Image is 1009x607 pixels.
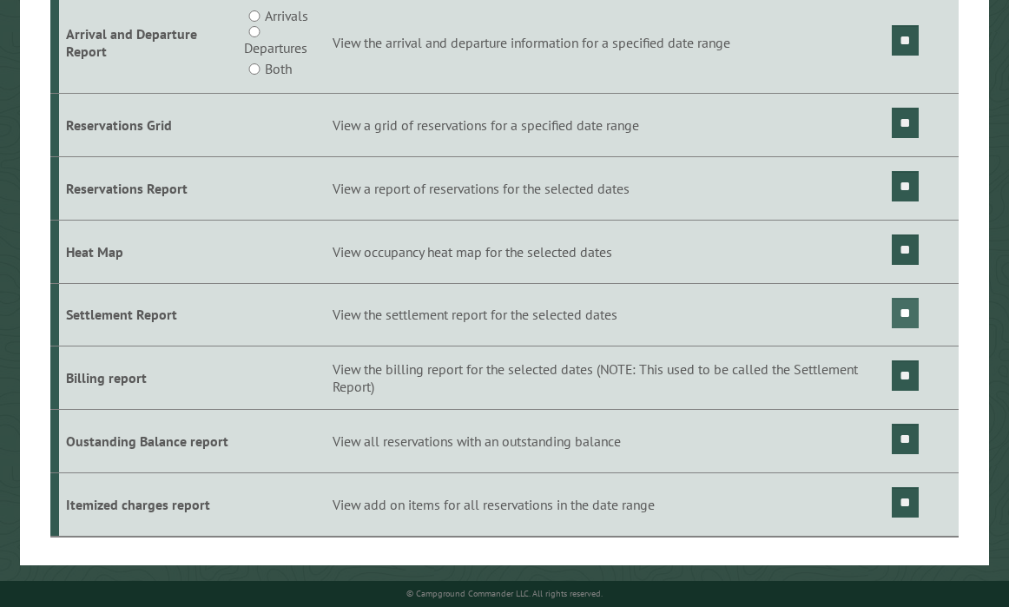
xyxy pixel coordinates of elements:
td: View a grid of reservations for a specified date range [330,94,889,157]
td: View the billing report for the selected dates (NOTE: This used to be called the Settlement Report) [330,346,889,410]
td: Itemized charges report [59,473,241,537]
td: Oustanding Balance report [59,410,241,473]
td: View add on items for all reservations in the date range [330,473,889,537]
td: Reservations Report [59,156,241,220]
td: Settlement Report [59,283,241,346]
td: View occupancy heat map for the selected dates [330,220,889,283]
td: View the settlement report for the selected dates [330,283,889,346]
small: © Campground Commander LLC. All rights reserved. [406,588,603,599]
label: Both [265,58,292,79]
label: Arrivals [265,5,308,26]
td: Billing report [59,346,241,410]
td: Reservations Grid [59,94,241,157]
td: View a report of reservations for the selected dates [330,156,889,220]
label: Departures [244,37,307,58]
td: View all reservations with an outstanding balance [330,410,889,473]
td: Heat Map [59,220,241,283]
